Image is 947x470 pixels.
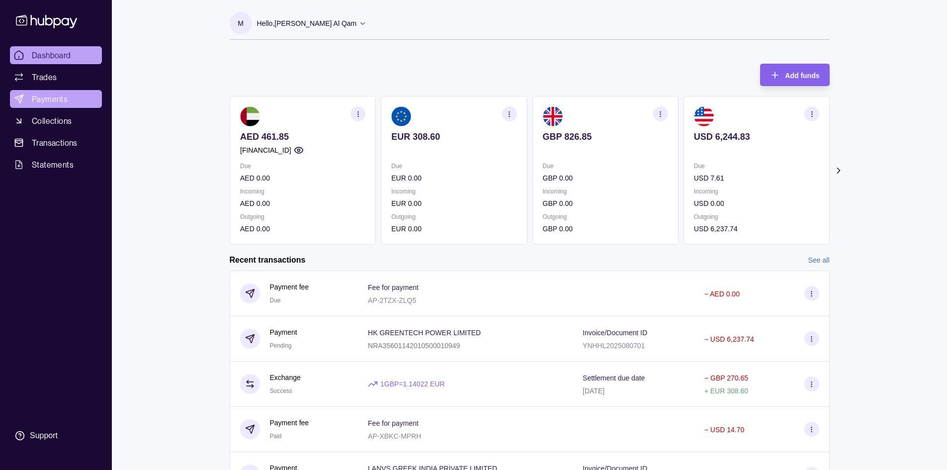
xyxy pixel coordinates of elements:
p: Incoming [240,186,365,197]
p: Payment [270,327,297,338]
p: USD 7.61 [693,173,819,184]
span: Statements [32,159,74,171]
p: Outgoing [542,211,668,222]
p: GBP 0.00 [542,173,668,184]
p: Payment fee [270,282,309,292]
p: USD 6,244.83 [693,131,819,142]
span: Pending [270,342,292,349]
p: EUR 0.00 [391,223,517,234]
p: AP-XBKC-MPRH [368,432,421,440]
a: Collections [10,112,102,130]
p: Settlement due date [583,374,645,382]
a: Payments [10,90,102,108]
p: − GBP 270.65 [704,374,748,382]
p: EUR 0.00 [391,173,517,184]
a: Trades [10,68,102,86]
p: [DATE] [583,387,604,395]
span: Payments [32,93,68,105]
p: AED 0.00 [240,223,365,234]
p: EUR 308.60 [391,131,517,142]
p: AP-2TZX-ZLQ5 [368,296,416,304]
p: Payment fee [270,417,309,428]
p: Due [391,161,517,172]
p: Due [542,161,668,172]
p: HK GREENTECH POWER LIMITED [368,329,481,337]
a: See all [808,255,830,266]
p: GBP 0.00 [542,223,668,234]
p: Invoice/Document ID [583,329,647,337]
span: Collections [32,115,72,127]
p: NRA35601142010500010949 [368,342,460,350]
p: Incoming [542,186,668,197]
a: Support [10,425,102,446]
p: YNHHL2025080701 [583,342,645,350]
div: Support [30,430,58,441]
span: Paid [270,433,282,440]
img: eu [391,106,411,126]
p: AED 0.00 [240,173,365,184]
span: Trades [32,71,57,83]
p: [FINANCIAL_ID] [240,145,291,156]
p: GBP 0.00 [542,198,668,209]
p: Due [693,161,819,172]
a: Transactions [10,134,102,152]
p: 1 GBP = 1.14022 EUR [380,378,445,389]
p: − USD 6,237.74 [704,335,754,343]
p: USD 6,237.74 [693,223,819,234]
a: Statements [10,156,102,174]
p: USD 0.00 [693,198,819,209]
img: ae [240,106,260,126]
p: Outgoing [693,211,819,222]
p: EUR 0.00 [391,198,517,209]
p: Incoming [693,186,819,197]
p: Due [240,161,365,172]
p: Incoming [391,186,517,197]
span: Dashboard [32,49,71,61]
p: GBP 826.85 [542,131,668,142]
a: Dashboard [10,46,102,64]
p: AED 461.85 [240,131,365,142]
p: Outgoing [391,211,517,222]
p: − AED 0.00 [704,290,740,298]
button: Add funds [760,64,829,86]
span: Transactions [32,137,78,149]
p: AED 0.00 [240,198,365,209]
p: Exchange [270,372,301,383]
p: M [238,18,244,29]
span: Due [270,297,281,304]
img: us [693,106,713,126]
p: Outgoing [240,211,365,222]
p: Fee for payment [368,419,419,427]
p: + EUR 308.60 [704,387,748,395]
p: − USD 14.70 [704,426,745,434]
p: Fee for payment [368,283,419,291]
h2: Recent transactions [230,255,306,266]
span: Add funds [785,72,819,80]
span: Success [270,387,292,394]
p: Hello, [PERSON_NAME] Al Qam [257,18,357,29]
img: gb [542,106,562,126]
